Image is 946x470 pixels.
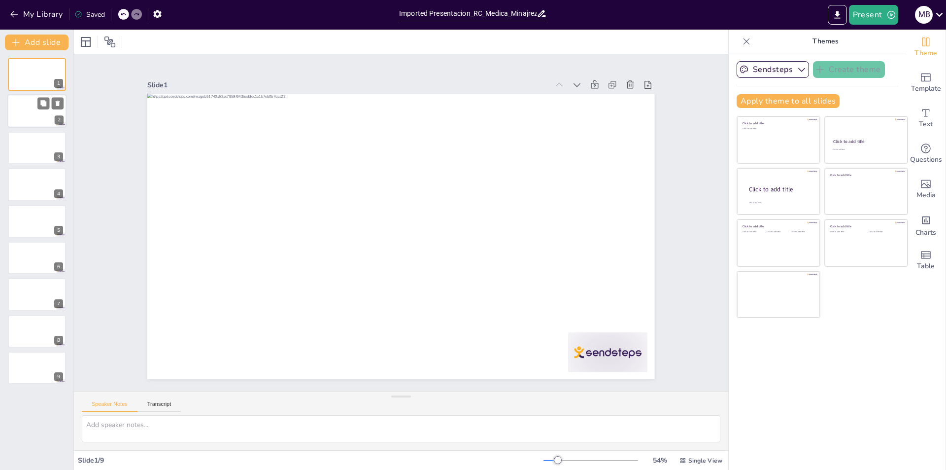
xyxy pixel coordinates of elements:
[55,116,64,125] div: 2
[54,226,63,235] div: 5
[916,190,936,201] span: Media
[54,372,63,381] div: 9
[737,94,840,108] button: Apply theme to all slides
[7,95,67,128] div: 2
[54,336,63,345] div: 8
[833,148,898,151] div: Click to add text
[54,299,63,308] div: 7
[8,242,66,274] div: 6
[830,231,861,233] div: Click to add text
[906,172,946,207] div: Add images, graphics, shapes or video
[749,202,811,204] div: Click to add body
[737,61,809,78] button: Sendsteps
[8,168,66,201] div: 4
[688,457,722,465] span: Single View
[754,30,896,53] p: Themes
[911,83,941,94] span: Template
[830,224,901,228] div: Click to add title
[910,154,942,165] span: Questions
[849,5,898,25] button: Present
[869,231,900,233] div: Click to add text
[830,173,901,177] div: Click to add title
[828,5,847,25] button: Export to PowerPoint
[8,315,66,348] div: 8
[915,5,933,25] button: M B
[78,34,94,50] div: Layout
[813,61,885,78] button: Create theme
[833,139,899,145] div: Click to add title
[8,205,66,238] div: 5
[915,6,933,24] div: M B
[54,79,63,88] div: 1
[8,132,66,164] div: 3
[919,119,933,130] span: Text
[8,352,66,384] div: 9
[8,58,66,91] div: 1
[37,98,49,109] button: Duplicate Slide
[906,30,946,65] div: Change the overall theme
[914,48,937,59] span: Theme
[54,189,63,198] div: 4
[743,231,765,233] div: Click to add text
[906,65,946,101] div: Add ready made slides
[791,231,813,233] div: Click to add text
[743,224,813,228] div: Click to add title
[648,456,672,465] div: 54 %
[906,207,946,243] div: Add charts and graphs
[767,231,789,233] div: Click to add text
[74,10,105,19] div: Saved
[399,6,537,21] input: Insert title
[82,401,137,412] button: Speaker Notes
[137,401,181,412] button: Transcript
[915,227,936,238] span: Charts
[78,456,543,465] div: Slide 1 / 9
[54,262,63,271] div: 6
[906,101,946,136] div: Add text boxes
[743,128,813,130] div: Click to add text
[52,98,64,109] button: Delete Slide
[8,278,66,311] div: 7
[7,6,67,22] button: My Library
[917,261,935,272] span: Table
[906,136,946,172] div: Get real-time input from your audience
[54,152,63,161] div: 3
[5,35,68,50] button: Add slide
[906,243,946,278] div: Add a table
[743,121,813,125] div: Click to add title
[749,185,812,194] div: Click to add title
[104,36,116,48] span: Position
